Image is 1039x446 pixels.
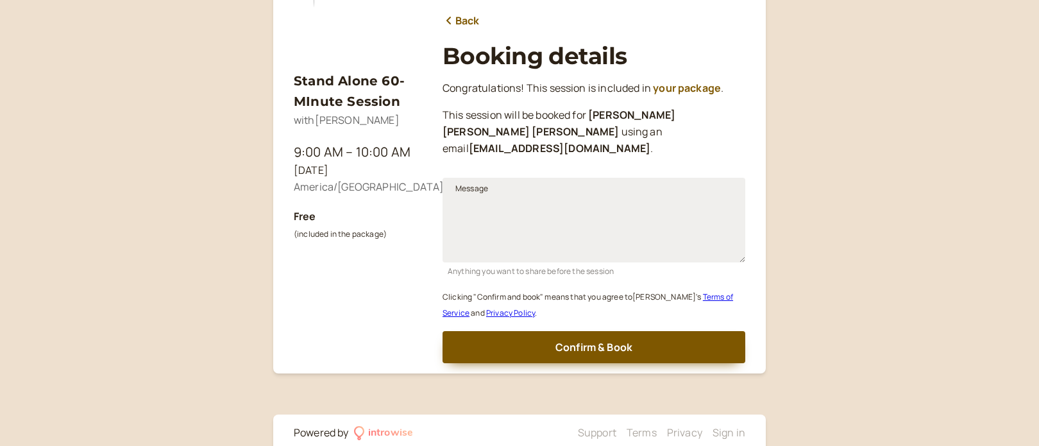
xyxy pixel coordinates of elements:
[354,425,414,442] a: introwise
[469,141,650,155] b: [EMAIL_ADDRESS][DOMAIN_NAME]
[667,425,702,440] a: Privacy
[294,142,422,162] div: 9:00 AM – 10:00 AM
[443,13,480,30] a: Back
[443,108,675,139] b: [PERSON_NAME] [PERSON_NAME] [PERSON_NAME]
[443,107,745,157] p: This session will be booked for using an email .
[443,331,745,363] button: Confirm & Book
[443,178,745,262] textarea: Message
[294,162,422,179] div: [DATE]
[294,425,349,442] div: Powered by
[294,113,400,127] span: with [PERSON_NAME]
[443,291,733,319] small: Clicking "Confirm and book" means that you agree to [PERSON_NAME] ' s and .
[294,179,422,196] div: America/[GEOGRAPHIC_DATA]
[627,425,657,440] a: Terms
[486,307,535,318] a: Privacy Policy
[578,425,616,440] a: Support
[443,80,745,97] p: Congratulations! This session is included in .
[443,42,745,70] h1: Booking details
[443,262,745,277] div: Anything you want to share before the session
[555,340,632,354] span: Confirm & Book
[294,209,316,223] b: Free
[713,425,745,440] a: Sign in
[455,182,488,195] span: Message
[294,228,387,239] small: (included in the package)
[368,425,413,442] div: introwise
[294,71,422,112] h3: Stand Alone 60-MInute Session
[653,81,721,95] a: your package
